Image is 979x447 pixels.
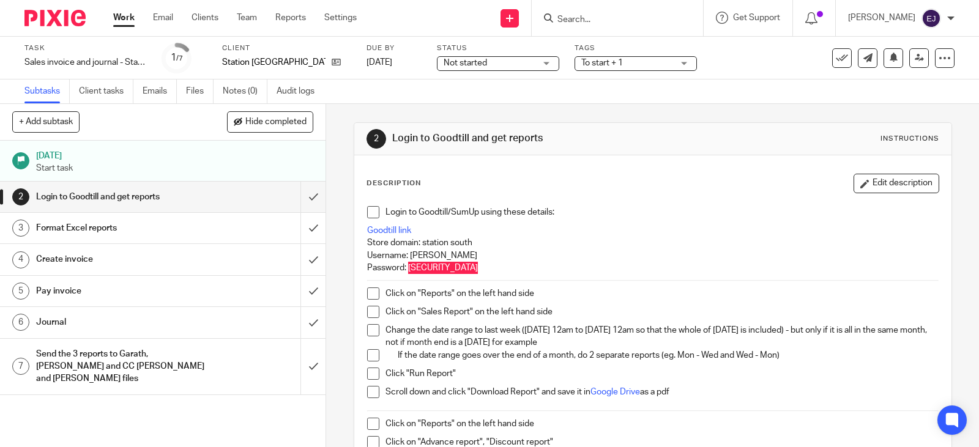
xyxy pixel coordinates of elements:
[367,43,422,53] label: Due by
[237,12,257,24] a: Team
[398,349,939,361] p: If the date range goes over the end of a month, do 2 separate reports (eg. Mon - Wed and Wed - Mon)
[385,368,939,380] p: Click "Run Report"
[79,79,133,103] a: Client tasks
[367,58,392,67] span: [DATE]
[12,188,29,205] div: 2
[171,51,183,65] div: 1
[186,79,214,103] a: Files
[385,306,939,318] p: Click on "Sales Report" on the left hand side
[12,111,80,132] button: + Add subtask
[36,147,314,162] h1: [DATE]
[590,388,640,396] a: Google Drive
[222,43,351,53] label: Client
[444,59,487,67] span: Not started
[176,55,183,62] small: /7
[880,134,939,144] div: Instructions
[575,43,697,53] label: Tags
[36,345,204,388] h1: Send the 3 reports to Garath, [PERSON_NAME] and CC [PERSON_NAME] and [PERSON_NAME] files
[12,314,29,331] div: 6
[385,206,939,218] p: Login to Goodtill/SumUp using these details:
[921,9,941,28] img: svg%3E
[113,12,135,24] a: Work
[24,56,147,68] div: Sales invoice and journal - Station South
[385,386,939,398] p: Scroll down and click "Download Report" and save it in as a pdf
[24,43,147,53] label: Task
[277,79,324,103] a: Audit logs
[36,219,204,237] h1: Format Excel reports
[192,12,218,24] a: Clients
[227,111,313,132] button: Hide completed
[36,282,204,300] h1: Pay invoice
[367,262,939,274] p: Password: [SECURITY_DATA]
[385,324,939,349] p: Change the date range to last week ([DATE] 12am to [DATE] 12am so that the whole of [DATE] is inc...
[556,15,666,26] input: Search
[36,162,314,174] p: Start task
[153,12,173,24] a: Email
[36,313,204,331] h1: Journal
[245,117,307,127] span: Hide completed
[848,12,915,24] p: [PERSON_NAME]
[143,79,177,103] a: Emails
[222,56,326,68] p: Station [GEOGRAPHIC_DATA]
[12,251,29,268] div: 4
[392,132,679,145] h1: Login to Goodtill and get reports
[437,43,559,53] label: Status
[367,249,939,262] p: Username: [PERSON_NAME]
[12,283,29,300] div: 5
[12,358,29,375] div: 7
[367,237,939,249] p: Store domain: station south
[24,10,86,26] img: Pixie
[367,179,421,188] p: Description
[854,174,939,193] button: Edit description
[733,13,780,22] span: Get Support
[385,418,939,430] p: Click on "Reports" on the left hand side
[36,250,204,268] h1: Create invoice
[385,287,939,300] p: Click on "Reports" on the left hand side
[275,12,306,24] a: Reports
[24,79,70,103] a: Subtasks
[36,188,204,206] h1: Login to Goodtill and get reports
[581,59,623,67] span: To start + 1
[324,12,357,24] a: Settings
[367,129,386,149] div: 2
[367,226,411,235] a: Goodtill link
[223,79,267,103] a: Notes (0)
[12,220,29,237] div: 3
